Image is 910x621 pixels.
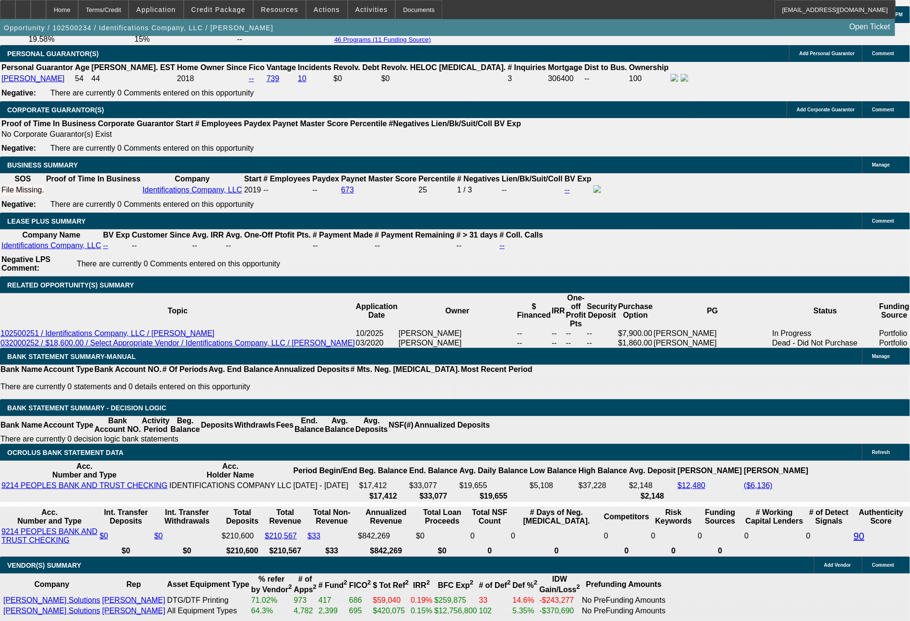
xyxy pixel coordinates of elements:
b: # Payment Made [313,231,373,239]
td: 0 [697,527,743,545]
span: Application [136,6,176,13]
a: $210,567 [265,532,297,540]
a: 9214 PEOPLES BANK AND TRUST CHECKING [1,527,97,544]
th: Authenticity Score [853,508,909,526]
a: $0 [154,532,163,540]
td: $37,228 [578,481,627,490]
th: $210,600 [221,546,263,556]
th: $842,269 [357,546,414,556]
td: -- [517,338,551,348]
td: $2,148 [629,481,676,490]
span: CORPORATE GUARANTOR(S) [7,106,104,114]
b: $ Tot Ref [373,581,409,589]
span: Refresh [872,450,890,455]
th: $0 [99,546,153,556]
b: Percentile [350,119,387,128]
b: # Negatives [457,175,500,183]
b: Corporate Guarantor [98,119,174,128]
th: Acc. Number and Type [1,462,168,480]
span: Bank Statement Summary - Decision Logic [7,404,166,412]
td: -- [566,329,587,338]
th: Avg. Deposit [629,462,676,480]
td: 0 [470,527,510,545]
td: 0 [650,527,696,545]
b: Lien/Bk/Suit/Coll [431,119,492,128]
th: Avg. Balance [324,416,355,434]
span: 2018 [177,74,194,83]
b: Rep [127,580,141,588]
b: Company [34,580,69,588]
a: 90 [854,531,864,541]
td: 14.6% [512,596,538,605]
a: -- [249,74,254,83]
th: Avg. End Balance [208,365,274,374]
td: 100 [628,73,669,84]
span: There are currently 0 Comments entered on this opportunity [50,144,254,152]
td: -- [192,241,225,251]
span: Credit Package [191,6,246,13]
td: -- [566,338,587,348]
sup: 2 [534,579,537,586]
th: Int. Transfer Withdrawals [154,508,221,526]
span: BUSINESS SUMMARY [7,161,78,169]
td: 0 [806,527,852,545]
td: -$243,277 [539,596,580,605]
b: Paydex [312,175,339,183]
button: Actions [307,0,347,19]
th: $0 [154,546,221,556]
span: Actions [314,6,340,13]
a: 102500251 / Identifications Company, LLC / [PERSON_NAME] [0,329,214,337]
b: Vantage [267,63,296,72]
div: No PreFunding Amounts [582,607,665,615]
a: $33 [307,532,320,540]
div: 25 [419,186,455,194]
th: Annualized Deposits [414,416,490,434]
a: Identifications Company, LLC [142,186,242,194]
td: -- [312,241,373,251]
span: BANK STATEMENT SUMMARY-MANUAL [7,353,136,360]
b: Prefunding Amounts [586,580,662,588]
td: Portfolio [879,329,910,338]
th: $33,077 [409,491,458,501]
button: Application [129,0,183,19]
td: $0 [381,73,507,84]
span: LEASE PLUS SUMMARY [7,217,86,225]
td: 306400 [548,73,583,84]
a: 673 [341,186,354,194]
td: Portfolio [879,338,910,348]
b: Revolv. Debt [333,63,379,72]
span: Manage [872,162,890,167]
th: # Mts. Neg. [MEDICAL_DATA]. [350,365,461,374]
p: There are currently 0 statements and 0 details entered on this opportunity [0,382,532,391]
th: NSF(#) [388,416,414,434]
td: $5,108 [529,481,577,490]
th: Acc. Holder Name [169,462,292,480]
a: [PERSON_NAME] Solutions [3,607,100,615]
td: -$370,690 [539,606,580,616]
th: $0 [415,546,469,556]
b: # Fund [319,581,347,589]
div: $842,269 [358,532,414,540]
td: 4,782 [294,606,317,616]
th: Most Recent Period [461,365,533,374]
td: 0.15% [410,606,433,616]
td: [PERSON_NAME] [398,338,517,348]
th: $210,567 [264,546,306,556]
a: Identifications Company, LLC [1,241,101,250]
th: Account Type [43,365,94,374]
th: Int. Transfer Deposits [99,508,153,526]
th: Total Non-Revenue [307,508,356,526]
td: 54 [74,73,90,84]
td: $33,077 [409,481,458,490]
td: $420,075 [372,606,409,616]
sup: 2 [577,584,580,591]
td: 33 [479,596,511,605]
td: 417 [318,596,348,605]
td: No Corporate Guarantor(s) Exist [1,130,525,139]
sup: 2 [288,584,292,591]
td: [PERSON_NAME] [653,329,772,338]
th: $2,148 [629,491,676,501]
th: Total Loan Proceeds [415,508,469,526]
td: 15% [134,35,236,44]
b: Avg. One-Off Ptofit Pts. [226,231,311,239]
